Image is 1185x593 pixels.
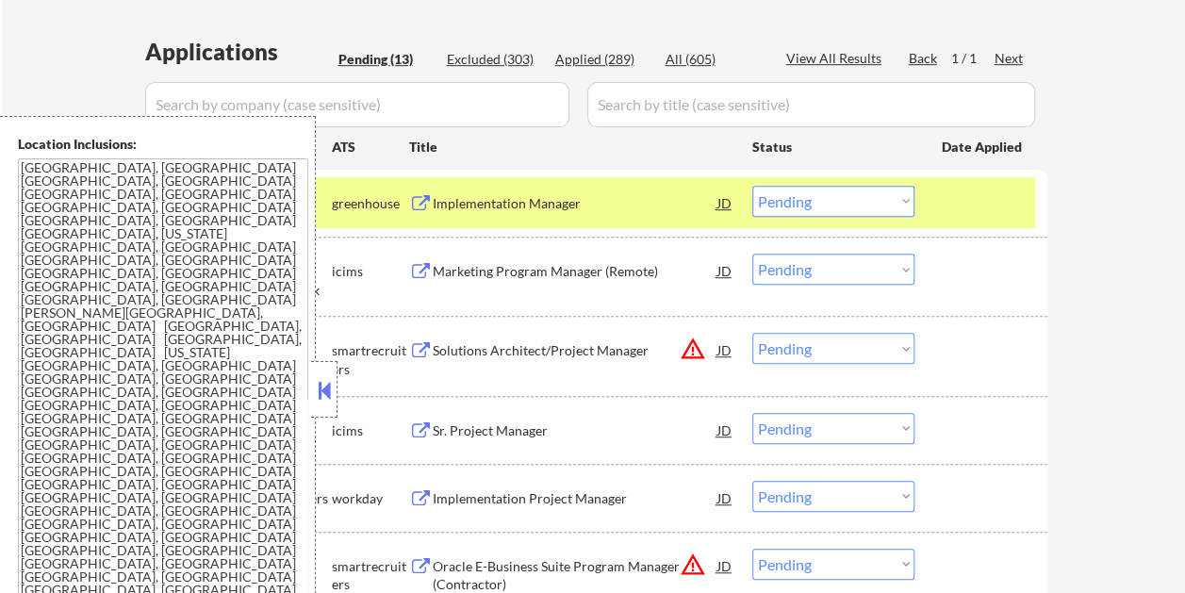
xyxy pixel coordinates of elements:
div: Sr. Project Manager [433,421,717,440]
input: Search by title (case sensitive) [587,82,1035,127]
div: Pending (13) [338,50,433,69]
div: Excluded (303) [447,50,541,69]
div: Back [909,49,939,68]
div: JD [716,333,734,367]
div: Marketing Program Manager (Remote) [433,262,717,281]
div: Applied (289) [555,50,650,69]
div: Next [995,49,1025,68]
div: ATS [332,138,409,156]
div: smartrecruiters [332,341,409,378]
div: JD [716,549,734,583]
div: Implementation Project Manager [433,489,717,508]
div: workday [332,489,409,508]
div: Implementation Manager [433,194,717,213]
div: JD [716,481,734,515]
div: JD [716,186,734,220]
div: Title [409,138,734,156]
button: warning_amber [680,552,706,578]
div: Date Applied [942,138,1025,156]
div: Solutions Architect/Project Manager [433,341,717,360]
div: Applications [145,41,332,63]
div: icims [332,262,409,281]
div: Status [752,129,914,163]
div: 1 / 1 [951,49,995,68]
div: Location Inclusions: [18,135,308,154]
div: greenhouse [332,194,409,213]
input: Search by company (case sensitive) [145,82,569,127]
div: JD [716,413,734,447]
div: icims [332,421,409,440]
div: View All Results [786,49,887,68]
div: All (605) [666,50,760,69]
div: JD [716,254,734,288]
button: warning_amber [680,336,706,362]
